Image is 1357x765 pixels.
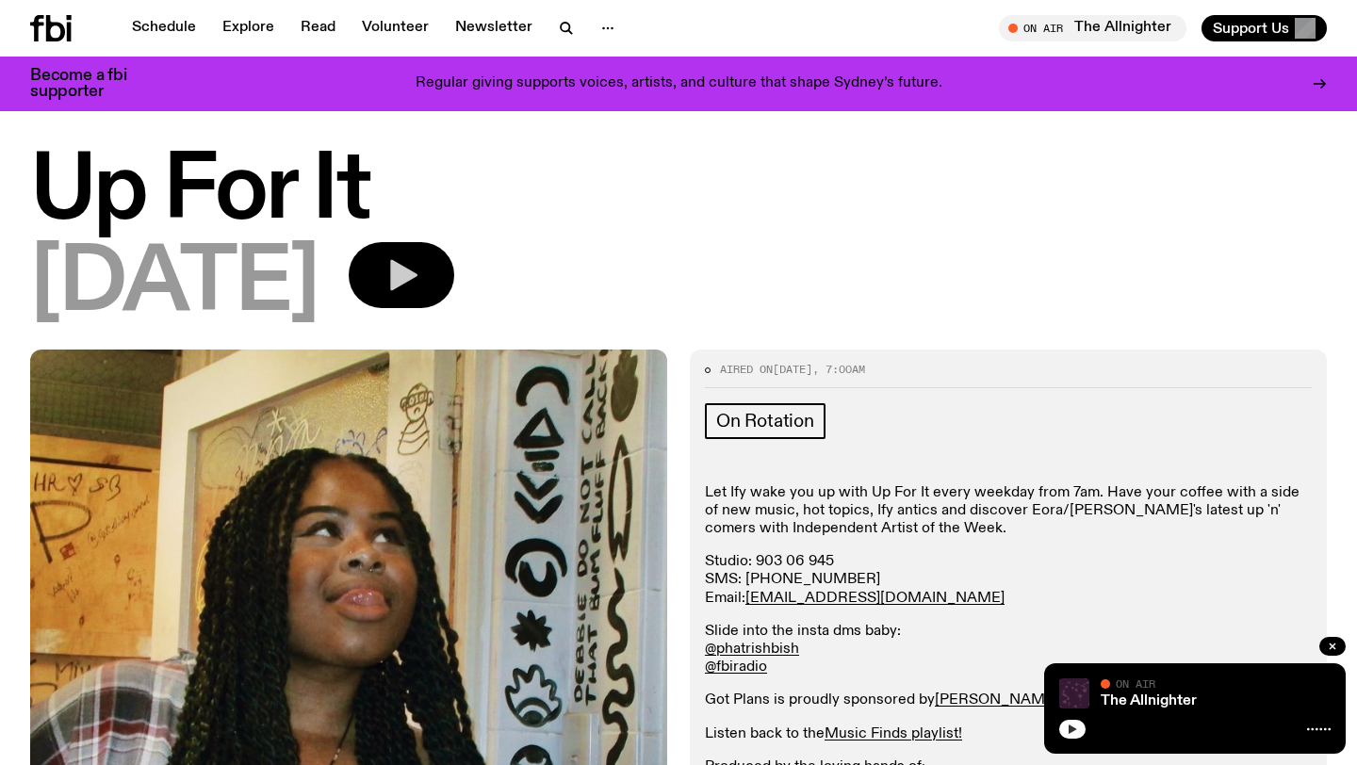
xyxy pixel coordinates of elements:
[289,15,347,41] a: Read
[999,15,1186,41] button: On AirThe Allnighter
[720,362,773,377] span: Aired on
[121,15,207,41] a: Schedule
[705,692,1312,709] p: Got Plans is proudly sponsored by .
[745,591,1005,606] a: [EMAIL_ADDRESS][DOMAIN_NAME]
[705,725,1312,743] p: Listen back to the
[705,642,799,657] a: @phatrishbish
[1202,15,1327,41] button: Support Us
[716,411,814,431] span: On Rotation
[1213,20,1289,37] span: Support Us
[773,362,812,377] span: [DATE]
[30,68,151,100] h3: Become a fbi supporter
[416,75,942,92] p: Regular giving supports voices, artists, and culture that shape Sydney’s future.
[1101,693,1197,708] a: The Allnighter
[30,242,319,327] span: [DATE]
[705,623,1312,677] p: Slide into the insta dms baby:
[211,15,286,41] a: Explore
[705,553,1312,608] p: Studio: 903 06 945 SMS: [PHONE_NUMBER] Email:
[812,362,865,377] span: , 7:00am
[444,15,544,41] a: Newsletter
[705,484,1312,539] p: Let Ify wake you up with Up For It every weekday from 7am. Have your coffee with a side of new mu...
[825,726,962,741] a: Music Finds playlist!
[1116,677,1155,690] span: On Air
[705,403,826,439] a: On Rotation
[705,659,767,675] a: @fbiradio
[935,692,1058,708] a: [PERSON_NAME]
[351,15,440,41] a: Volunteer
[30,150,1327,235] h1: Up For It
